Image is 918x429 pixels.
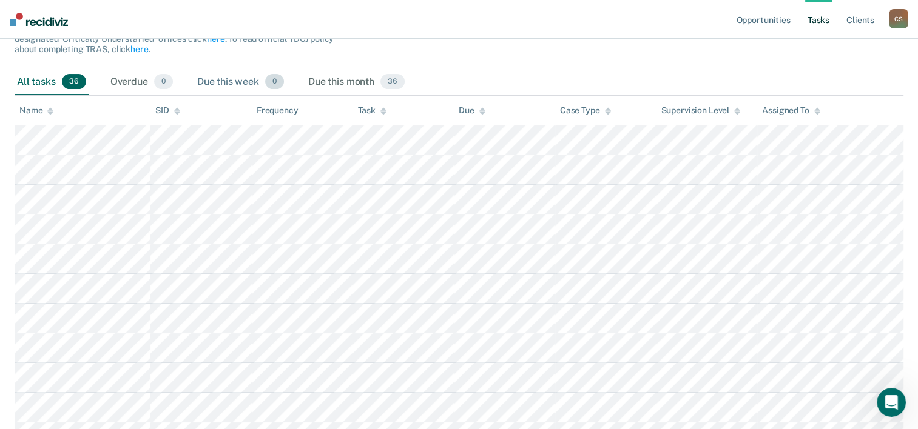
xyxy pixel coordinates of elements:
div: Frequency [257,105,299,116]
div: SID [155,105,180,116]
div: Supervision Level [661,105,740,116]
div: All tasks36 [15,69,89,96]
div: C S [889,9,908,28]
img: Recidiviz [10,13,68,26]
div: Task [357,105,386,116]
iframe: Intercom live chat [877,388,906,417]
span: 0 [265,74,284,90]
span: 36 [62,74,86,90]
div: Due this week0 [195,69,286,96]
a: here [207,34,224,44]
div: Overdue0 [108,69,175,96]
div: Name [19,105,53,116]
div: Due this month36 [306,69,407,96]
span: 36 [380,74,405,90]
div: Assigned To [762,105,820,116]
div: Due [459,105,485,116]
button: CS [889,9,908,28]
a: here [130,44,148,54]
span: The clients listed below have upcoming requirements due this month that have not yet been complet... [15,4,334,54]
div: Case Type [560,105,611,116]
span: 0 [154,74,173,90]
